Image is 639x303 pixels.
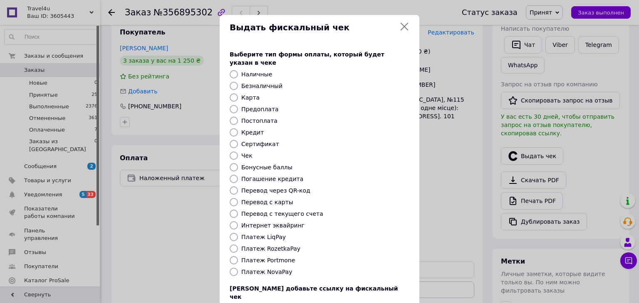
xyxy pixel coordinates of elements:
[241,234,286,240] label: Платеж LiqPay
[241,117,277,124] label: Постоплата
[241,210,323,217] label: Перевод с текущего счета
[241,94,260,101] label: Карта
[241,222,305,229] label: Интернет эквайринг
[241,257,295,264] label: Платеж Portmone
[230,51,384,66] span: Выберите тип формы оплаты, который будет указан в чеке
[241,71,272,78] label: Наличные
[241,245,300,252] label: Платеж RozetkaPay
[241,129,264,136] label: Кредит
[241,176,303,182] label: Погашение кредита
[230,22,396,34] span: Выдать фискальный чек
[230,285,398,300] span: [PERSON_NAME] добавьте ссылку на фискальный чек
[241,199,293,205] label: Перевод с карты
[241,83,282,89] label: Безналичный
[241,106,279,112] label: Предоплата
[241,164,292,171] label: Бонусные баллы
[241,269,292,275] label: Платеж NovaPay
[241,141,279,147] label: Сертификат
[241,152,253,159] label: Чек
[241,187,310,194] label: Перевод через QR-код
